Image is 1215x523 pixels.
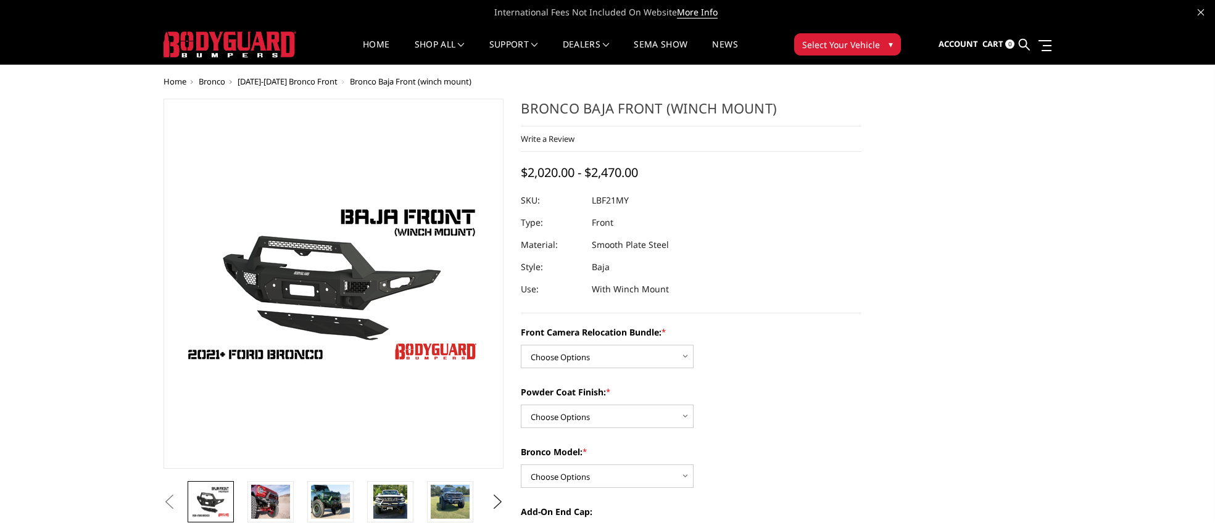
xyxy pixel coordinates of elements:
[415,40,465,64] a: shop all
[191,485,230,519] img: Bodyguard Ford Bronco
[521,164,638,181] span: $2,020.00 - $2,470.00
[521,99,861,126] h1: Bronco Baja Front (winch mount)
[431,485,470,519] img: Bronco Baja Front (winch mount)
[712,40,737,64] a: News
[363,40,389,64] a: Home
[563,40,610,64] a: Dealers
[521,189,583,212] dt: SKU:
[164,76,186,87] a: Home
[489,40,538,64] a: Support
[982,28,1014,61] a: Cart 0
[677,6,718,19] a: More Info
[164,99,504,469] a: Bodyguard Ford Bronco
[488,493,507,511] button: Next
[982,38,1003,49] span: Cart
[311,485,350,519] img: Bronco Baja Front (winch mount)
[939,28,978,61] a: Account
[802,38,880,51] span: Select Your Vehicle
[592,278,669,300] dd: With Winch Mount
[592,212,613,234] dd: Front
[179,197,487,371] img: Bodyguard Ford Bronco
[160,493,179,511] button: Previous
[164,31,296,57] img: BODYGUARD BUMPERS
[1005,39,1014,49] span: 0
[521,445,861,458] label: Bronco Model:
[199,76,225,87] a: Bronco
[634,40,687,64] a: SEMA Show
[592,256,610,278] dd: Baja
[521,326,861,339] label: Front Camera Relocation Bundle:
[794,33,901,56] button: Select Your Vehicle
[350,76,471,87] span: Bronco Baja Front (winch mount)
[592,234,669,256] dd: Smooth Plate Steel
[521,385,861,398] label: Powder Coat Finish:
[889,38,893,51] span: ▾
[238,76,338,87] a: [DATE]-[DATE] Bronco Front
[521,212,583,234] dt: Type:
[521,234,583,256] dt: Material:
[521,278,583,300] dt: Use:
[521,256,583,278] dt: Style:
[521,133,574,144] a: Write a Review
[592,189,629,212] dd: LBF21MY
[251,485,290,519] img: Bronco Baja Front (winch mount)
[373,485,407,519] img: Bronco Baja Front (winch mount)
[521,505,861,518] label: Add-On End Cap:
[939,38,978,49] span: Account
